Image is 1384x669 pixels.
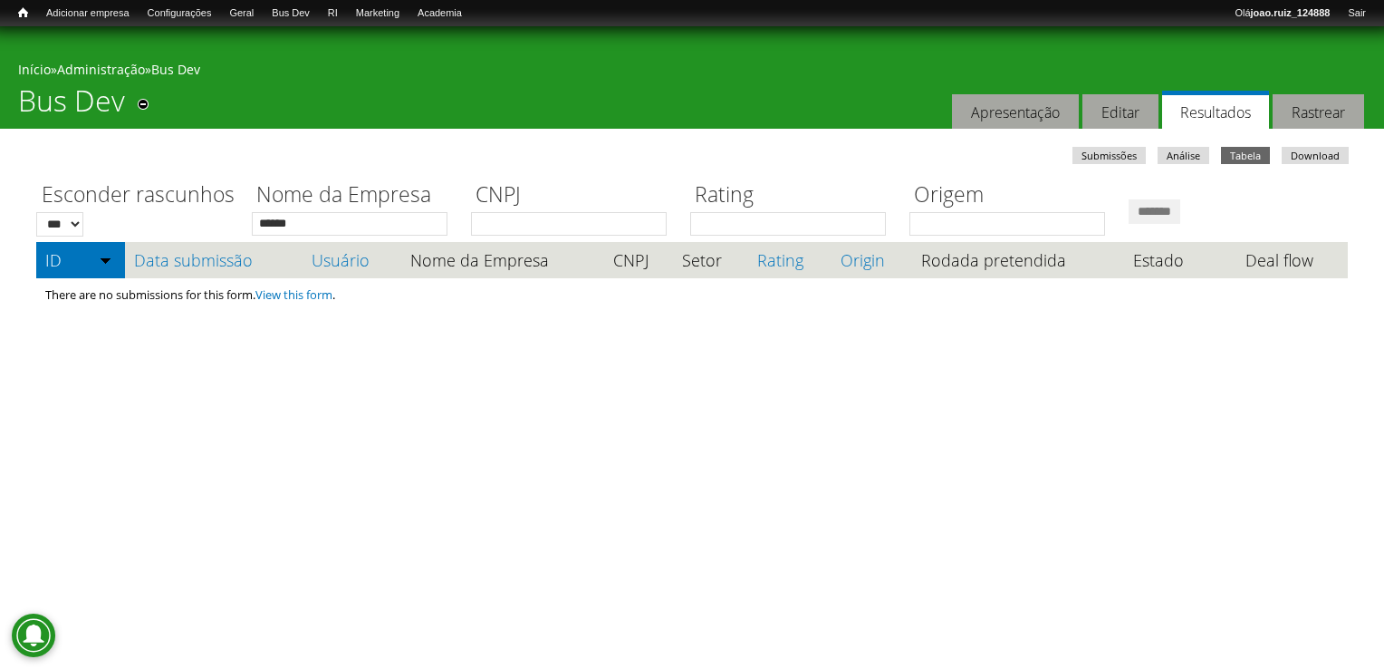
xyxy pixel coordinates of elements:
[9,5,37,22] a: Início
[252,179,459,212] label: Nome da Empresa
[408,5,471,23] a: Academia
[18,61,1366,83] div: » »
[1162,91,1269,130] a: Resultados
[319,5,347,23] a: RI
[139,5,221,23] a: Configurações
[841,251,903,269] a: Origin
[690,179,898,212] label: Rating
[401,242,604,278] th: Nome da Empresa
[312,251,392,269] a: Usuário
[912,242,1123,278] th: Rodada pretendida
[1158,147,1209,164] a: Análise
[151,61,200,78] a: Bus Dev
[18,61,51,78] a: Início
[1251,7,1331,18] strong: joao.ruiz_124888
[673,242,748,278] th: Setor
[952,94,1079,130] a: Apresentação
[757,251,822,269] a: Rating
[1082,94,1158,130] a: Editar
[57,61,145,78] a: Administração
[604,242,673,278] th: CNPJ
[220,5,263,23] a: Geral
[1124,242,1213,278] th: Estado
[263,5,319,23] a: Bus Dev
[100,254,111,266] img: ordem crescente
[18,6,28,19] span: Início
[18,83,125,129] h1: Bus Dev
[471,179,678,212] label: CNPJ
[45,251,116,269] a: ID
[909,179,1117,212] label: Origem
[1273,94,1364,130] a: Rastrear
[1339,5,1375,23] a: Sair
[1236,242,1348,278] th: Deal flow
[347,5,408,23] a: Marketing
[36,179,240,212] label: Esconder rascunhos
[1221,147,1270,164] a: Tabela
[1072,147,1146,164] a: Submissões
[134,251,293,269] a: Data submissão
[255,286,332,303] a: View this form
[1225,5,1339,23] a: Olájoao.ruiz_124888
[1282,147,1349,164] a: Download
[37,5,139,23] a: Adicionar empresa
[36,278,1348,311] td: There are no submissions for this form. .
